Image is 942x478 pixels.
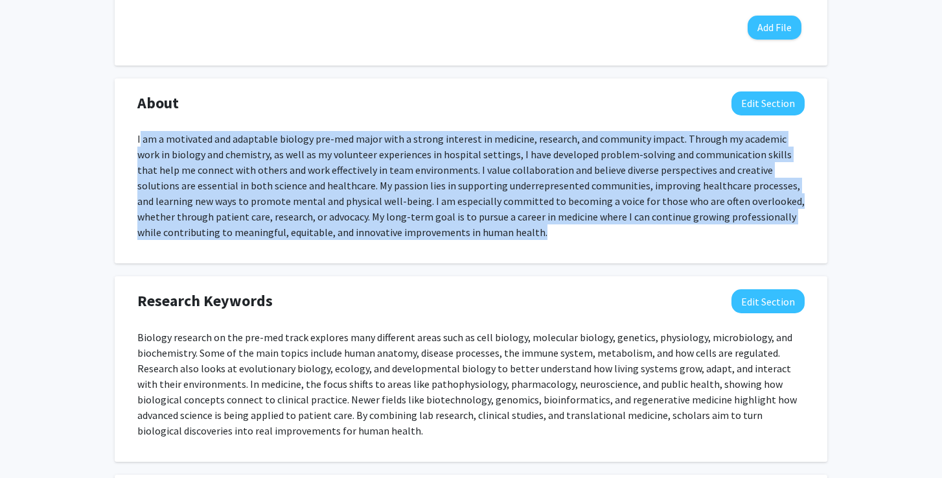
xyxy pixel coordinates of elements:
[748,16,801,40] button: Add File
[10,420,55,468] iframe: Chat
[137,289,273,313] span: Research Keywords
[731,289,805,313] button: Edit Research Keywords
[137,329,805,438] p: Biology research on the pre-med track explores many different areas such as cell biology, molecul...
[137,131,805,240] p: I am a motivated and adaptable biology pre-med major with a strong interest in medicine, research...
[731,91,805,115] button: Edit About
[137,91,179,115] span: About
